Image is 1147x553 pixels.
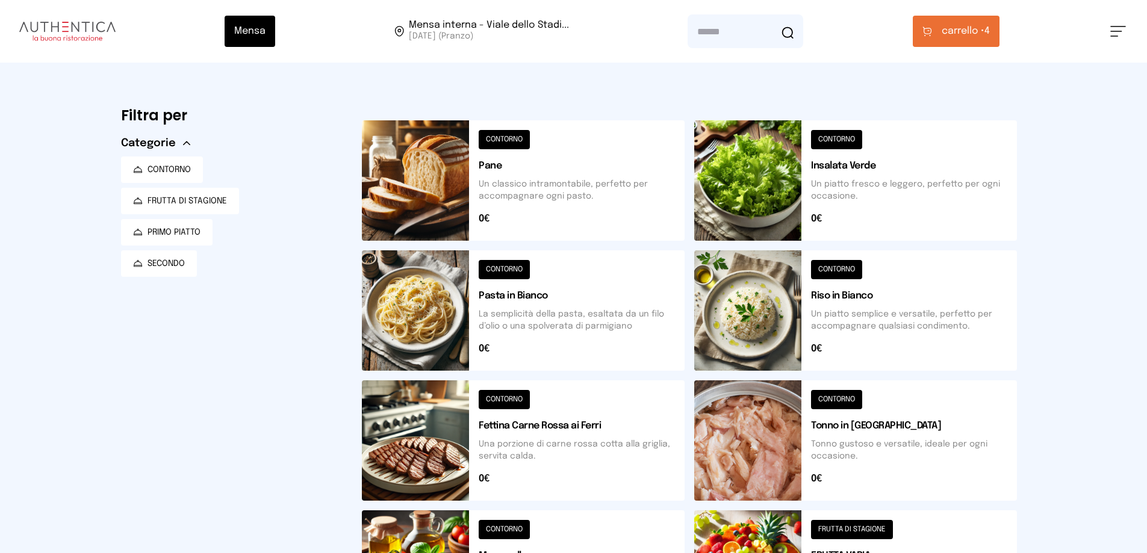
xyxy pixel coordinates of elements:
[409,20,569,42] span: Viale dello Stadio, 77, 05100 Terni TR, Italia
[225,16,275,47] button: Mensa
[942,24,990,39] span: 4
[121,156,203,183] button: CONTORNO
[148,164,191,176] span: CONTORNO
[121,219,213,246] button: PRIMO PIATTO
[409,30,569,42] span: [DATE] (Pranzo)
[913,16,999,47] button: carrello •4
[148,258,185,270] span: SECONDO
[121,135,190,152] button: Categorie
[121,135,176,152] span: Categorie
[942,24,984,39] span: carrello •
[19,22,116,41] img: logo.8f33a47.png
[121,250,197,277] button: SECONDO
[148,195,227,207] span: FRUTTA DI STAGIONE
[121,106,343,125] h6: Filtra per
[148,226,200,238] span: PRIMO PIATTO
[121,188,239,214] button: FRUTTA DI STAGIONE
